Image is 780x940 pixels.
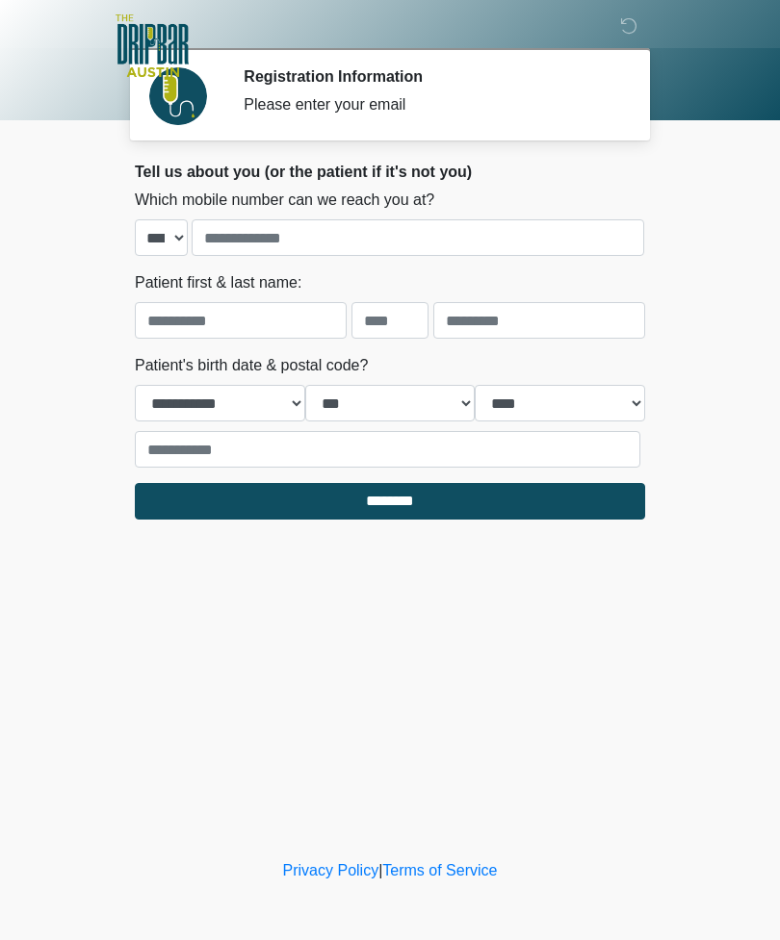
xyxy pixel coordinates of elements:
[135,189,434,212] label: Which mobile number can we reach you at?
[116,14,189,77] img: The DRIPBaR - Austin The Domain Logo
[135,271,301,294] label: Patient first & last name:
[378,862,382,878] a: |
[382,862,497,878] a: Terms of Service
[149,67,207,125] img: Agent Avatar
[244,93,616,116] div: Please enter your email
[283,862,379,878] a: Privacy Policy
[135,354,368,377] label: Patient's birth date & postal code?
[135,163,645,181] h2: Tell us about you (or the patient if it's not you)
